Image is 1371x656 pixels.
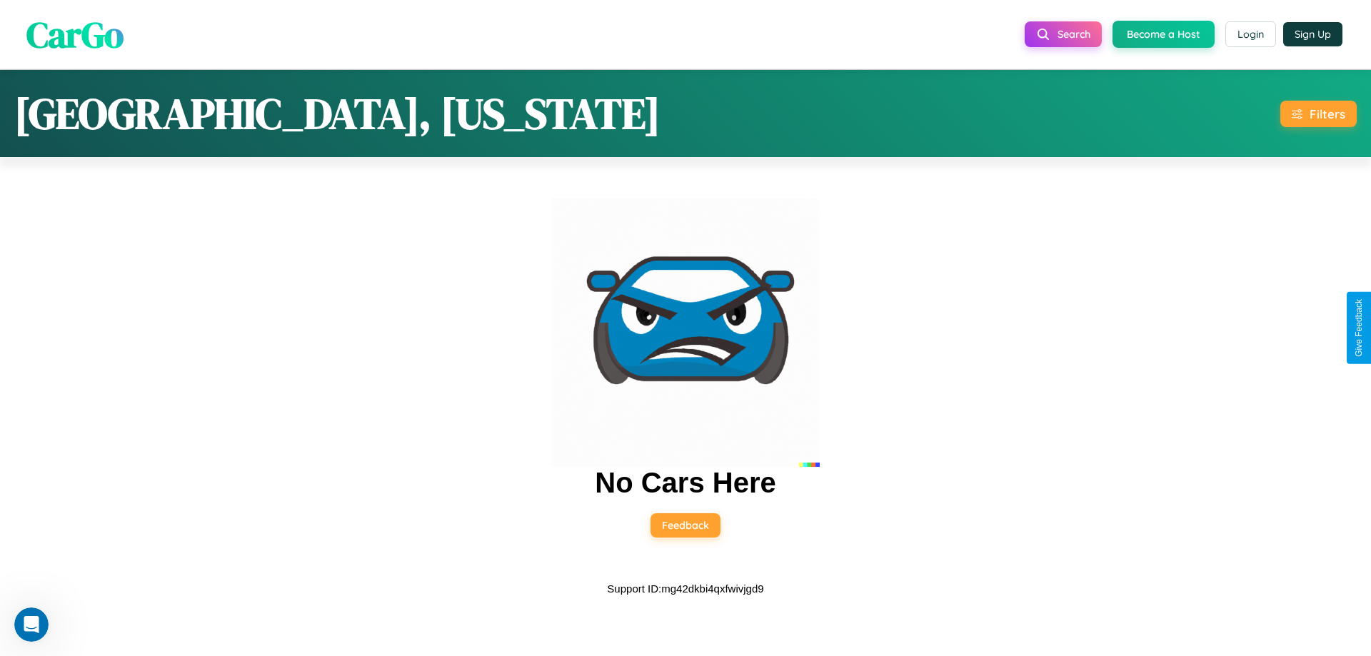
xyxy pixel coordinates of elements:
h1: [GEOGRAPHIC_DATA], [US_STATE] [14,84,661,143]
span: Search [1058,28,1090,41]
button: Become a Host [1113,21,1215,48]
button: Feedback [651,513,720,538]
h2: No Cars Here [595,467,775,499]
div: Give Feedback [1354,299,1364,357]
div: Filters [1310,106,1345,121]
p: Support ID: mg42dkbi4qxfwivjgd9 [607,579,763,598]
button: Login [1225,21,1276,47]
button: Filters [1280,101,1357,127]
iframe: Intercom live chat [14,607,49,642]
span: CarGo [26,9,124,59]
button: Sign Up [1283,22,1342,46]
img: car [551,198,820,467]
button: Search [1025,21,1102,47]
